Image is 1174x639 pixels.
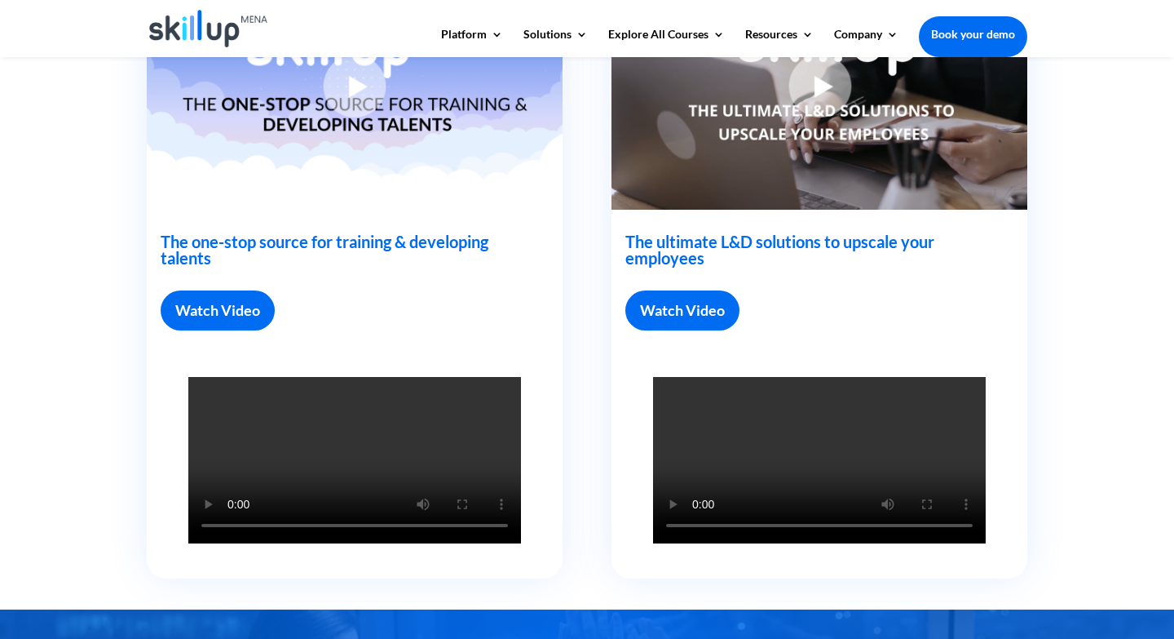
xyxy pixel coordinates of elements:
[441,29,503,56] a: Platform
[919,16,1027,52] a: Book your demo
[745,29,814,56] a: Resources
[161,233,530,274] h2: The one-stop source for training & developing talents
[149,10,267,47] img: Skillup Mena
[608,29,725,56] a: Explore All Courses
[894,463,1174,639] iframe: Chat Widget
[625,291,739,331] a: Watch Video
[625,233,995,274] h2: The ultimate L&D solutions to upscale your employees
[523,29,588,56] a: Solutions
[834,29,898,56] a: Company
[161,291,275,331] a: Watch Video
